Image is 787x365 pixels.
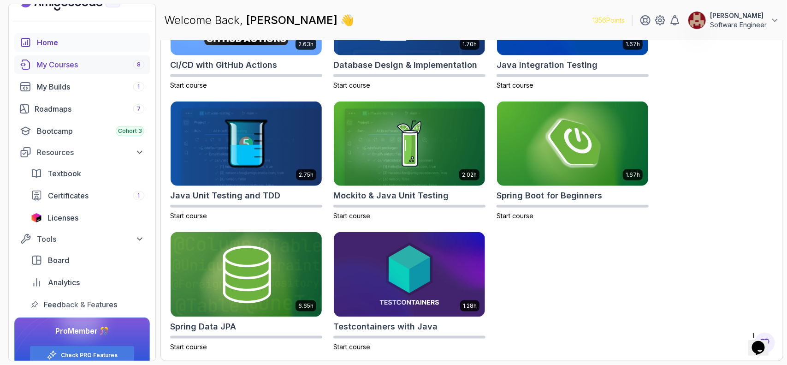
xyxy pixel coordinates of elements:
[171,102,322,186] img: Java Unit Testing and TDD card
[170,343,207,351] span: Start course
[333,101,485,221] a: Mockito & Java Unit Testing card2.02hMockito & Java Unit TestingStart course
[14,100,150,118] a: roadmaps
[333,59,477,72] h2: Database Design & Implementation
[170,232,322,352] a: Spring Data JPA card6.65hSpring Data JPAStart course
[710,20,767,30] p: Software Engineer
[14,144,150,161] button: Resources
[14,231,150,247] button: Tools
[25,164,150,183] a: textbook
[44,299,117,310] span: Feedback & Features
[170,101,322,221] a: Java Unit Testing and TDD card2.75hJava Unit Testing and TDDStart course
[14,55,150,74] a: courses
[14,122,150,140] a: bootcamp
[497,81,533,89] span: Start course
[298,302,314,310] p: 6.65h
[14,78,150,96] a: builds
[340,12,355,28] span: 👋
[333,232,485,352] a: Testcontainers with Java card1.28hTestcontainers with JavaStart course
[748,328,778,356] iframe: chat widget
[497,101,649,221] a: Spring Boot for Beginners card1.67hSpring Boot for BeginnersStart course
[25,295,150,314] a: feedback
[170,59,277,72] h2: CI/CD with GitHub Actions
[333,212,370,220] span: Start course
[334,232,485,317] img: Testcontainers with Java card
[35,103,144,114] div: Roadmaps
[14,33,150,52] a: home
[137,105,141,113] span: 7
[463,302,477,310] p: 1.28h
[333,343,370,351] span: Start course
[36,81,144,92] div: My Builds
[25,251,150,269] a: board
[37,37,144,48] div: Home
[688,12,706,29] img: user profile image
[47,168,81,179] span: Textbook
[333,189,449,202] h2: Mockito & Java Unit Testing
[164,13,354,28] p: Welcome Back,
[137,61,141,68] span: 8
[118,127,142,135] span: Cohort 3
[61,352,118,359] a: Check PRO Features
[48,277,80,288] span: Analytics
[497,59,598,72] h2: Java Integration Testing
[497,102,648,186] img: Spring Boot for Beginners card
[462,41,477,48] p: 1.70h
[333,320,438,333] h2: Testcontainers with Java
[592,16,625,25] p: 1356 Points
[47,212,78,223] span: Licenses
[298,41,314,48] p: 2.63h
[48,255,69,266] span: Board
[688,11,780,30] button: user profile image[PERSON_NAME]Software Engineer
[462,171,477,179] p: 2.02h
[299,171,314,179] p: 2.75h
[171,232,322,317] img: Spring Data JPA card
[333,81,370,89] span: Start course
[497,189,602,202] h2: Spring Boot for Beginners
[36,59,144,70] div: My Courses
[170,81,207,89] span: Start course
[37,126,144,137] div: Bootcamp
[626,41,640,48] p: 1.67h
[25,186,150,205] a: certificates
[37,233,144,245] div: Tools
[246,13,340,27] span: [PERSON_NAME]
[37,147,144,158] div: Resources
[48,190,89,201] span: Certificates
[25,273,150,292] a: analytics
[138,192,140,199] span: 1
[170,212,207,220] span: Start course
[626,171,640,179] p: 1.67h
[138,83,140,90] span: 1
[170,320,236,333] h2: Spring Data JPA
[25,209,150,227] a: licenses
[334,102,485,186] img: Mockito & Java Unit Testing card
[30,346,135,365] button: Check PRO Features
[170,189,280,202] h2: Java Unit Testing and TDD
[710,11,767,20] p: [PERSON_NAME]
[497,212,533,220] span: Start course
[31,213,42,222] img: jetbrains icon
